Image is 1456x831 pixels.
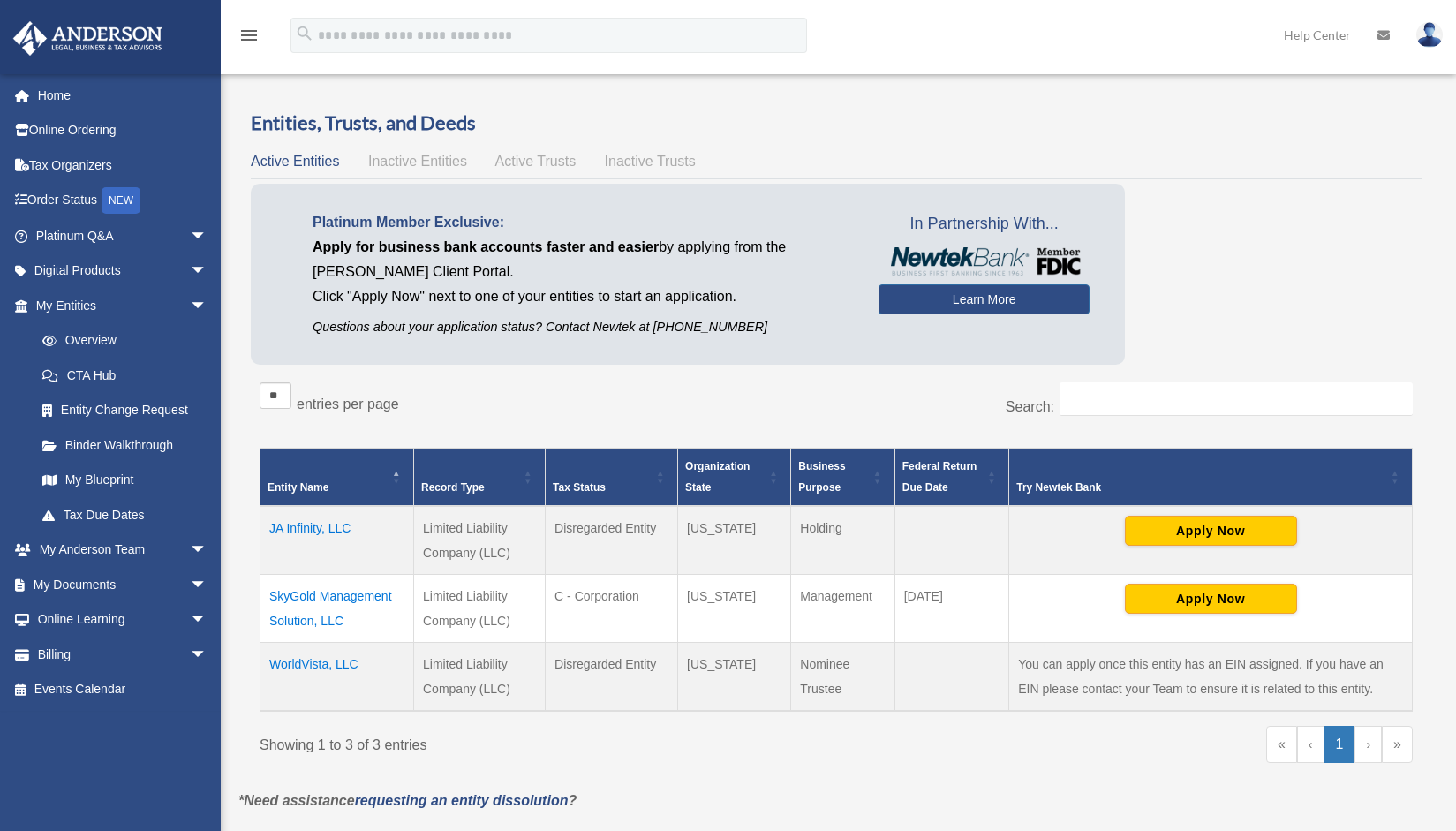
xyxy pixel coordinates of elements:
[190,567,225,603] span: arrow_drop_down
[553,481,606,494] span: Tax Status
[355,793,569,808] a: requesting an entity dissolution
[678,506,791,575] td: [US_STATE]
[546,642,678,711] td: Disregarded Entity
[1354,726,1382,763] a: Next
[251,110,1422,137] h3: Entities, Trusts, and Deeds
[791,506,894,575] td: Holding
[12,253,234,289] a: Digital Productsarrow_drop_down
[190,533,225,569] span: arrow_drop_down
[313,210,852,235] p: Platinum Member Exclusive:
[12,78,234,113] a: Home
[414,506,546,575] td: Limited Liability Company (LLC)
[313,316,852,338] p: Questions about your application status? Contact Newtek at [PHONE_NUMBER]
[678,448,791,506] th: Organization State: Activate to sort
[887,247,1081,276] img: NewtekBankLogoSM.png
[8,21,168,56] img: Anderson Advisors Platinum Portal
[414,574,546,642] td: Limited Liability Company (LLC)
[313,239,659,254] span: Apply for business bank accounts faster and easier
[1324,726,1355,763] a: 1
[1125,516,1297,546] button: Apply Now
[25,323,216,359] a: Overview
[260,448,414,506] th: Entity Name: Activate to invert sorting
[313,235,852,284] p: by applying from the [PERSON_NAME] Client Portal.
[12,672,234,707] a: Events Calendar
[238,31,260,46] a: menu
[12,567,234,602] a: My Documentsarrow_drop_down
[260,642,414,711] td: WorldVista, LLC
[1009,642,1413,711] td: You can apply once this entity has an EIN assigned. If you have an EIN please contact your Team t...
[25,358,225,393] a: CTA Hub
[190,218,225,254] span: arrow_drop_down
[12,218,234,253] a: Platinum Q&Aarrow_drop_down
[902,460,977,494] span: Federal Return Due Date
[1297,726,1324,763] a: Previous
[1009,448,1413,506] th: Try Newtek Bank : Activate to sort
[260,506,414,575] td: JA Infinity, LLC
[25,497,225,533] a: Tax Due Dates
[12,533,234,568] a: My Anderson Teamarrow_drop_down
[190,602,225,638] span: arrow_drop_down
[12,147,234,183] a: Tax Organizers
[102,187,140,214] div: NEW
[894,574,1009,642] td: [DATE]
[791,574,894,642] td: Management
[25,427,225,463] a: Binder Walkthrough
[894,448,1009,506] th: Federal Return Due Date: Activate to sort
[190,253,225,290] span: arrow_drop_down
[238,25,260,46] i: menu
[879,284,1090,314] a: Learn More
[798,460,845,494] span: Business Purpose
[421,481,485,494] span: Record Type
[414,642,546,711] td: Limited Liability Company (LLC)
[1006,399,1054,414] label: Search:
[546,506,678,575] td: Disregarded Entity
[297,397,399,412] label: entries per page
[12,602,234,638] a: Online Learningarrow_drop_down
[12,288,225,323] a: My Entitiesarrow_drop_down
[791,448,894,506] th: Business Purpose: Activate to sort
[1125,584,1297,614] button: Apply Now
[260,574,414,642] td: SkyGold Management Solution, LLC
[260,726,823,758] div: Showing 1 to 3 of 3 entries
[791,642,894,711] td: Nominee Trustee
[879,210,1090,238] span: In Partnership With...
[414,448,546,506] th: Record Type: Activate to sort
[368,154,467,169] span: Inactive Entities
[25,463,225,498] a: My Blueprint
[190,637,225,673] span: arrow_drop_down
[495,154,577,169] span: Active Trusts
[605,154,696,169] span: Inactive Trusts
[546,448,678,506] th: Tax Status: Activate to sort
[238,793,577,808] em: *Need assistance ?
[12,113,234,148] a: Online Ordering
[1416,22,1443,48] img: User Pic
[190,288,225,324] span: arrow_drop_down
[685,460,750,494] span: Organization State
[1016,477,1385,498] div: Try Newtek Bank
[313,284,852,309] p: Click "Apply Now" next to one of your entities to start an application.
[546,574,678,642] td: C - Corporation
[12,637,234,672] a: Billingarrow_drop_down
[678,642,791,711] td: [US_STATE]
[268,481,328,494] span: Entity Name
[295,24,314,43] i: search
[12,183,234,219] a: Order StatusNEW
[1266,726,1297,763] a: First
[1382,726,1413,763] a: Last
[25,393,225,428] a: Entity Change Request
[678,574,791,642] td: [US_STATE]
[251,154,339,169] span: Active Entities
